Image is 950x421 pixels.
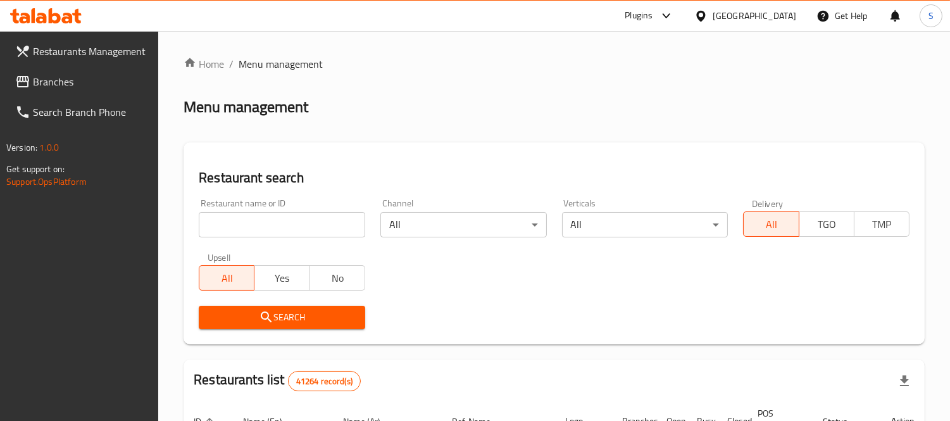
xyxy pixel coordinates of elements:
span: Yes [259,269,304,287]
div: [GEOGRAPHIC_DATA] [713,9,796,23]
span: Branches [33,74,149,89]
h2: Restaurants list [194,370,361,391]
span: Version: [6,139,37,156]
a: Search Branch Phone [5,97,159,127]
span: No [315,269,360,287]
span: Search [209,310,355,325]
button: TMP [854,211,909,237]
input: Search for restaurant name or ID.. [199,212,365,237]
div: All [380,212,547,237]
label: Delivery [752,199,784,208]
a: Restaurants Management [5,36,159,66]
span: S [928,9,934,23]
span: Restaurants Management [33,44,149,59]
span: 1.0.0 [39,139,59,156]
span: All [204,269,249,287]
a: Branches [5,66,159,97]
div: All [562,212,728,237]
div: Total records count [288,371,361,391]
div: Export file [889,366,920,396]
button: Search [199,306,365,329]
span: Get support on: [6,161,65,177]
div: Plugins [625,8,653,23]
nav: breadcrumb [184,56,925,72]
li: / [229,56,234,72]
h2: Restaurant search [199,168,909,187]
a: Support.OpsPlatform [6,173,87,190]
span: TGO [804,215,849,234]
span: 41264 record(s) [289,375,360,387]
button: TGO [799,211,854,237]
span: Search Branch Phone [33,104,149,120]
span: Menu management [239,56,323,72]
button: All [199,265,254,291]
button: Yes [254,265,309,291]
button: All [743,211,799,237]
label: Upsell [208,253,231,261]
button: No [309,265,365,291]
span: TMP [859,215,904,234]
span: All [749,215,794,234]
a: Home [184,56,224,72]
h2: Menu management [184,97,308,117]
